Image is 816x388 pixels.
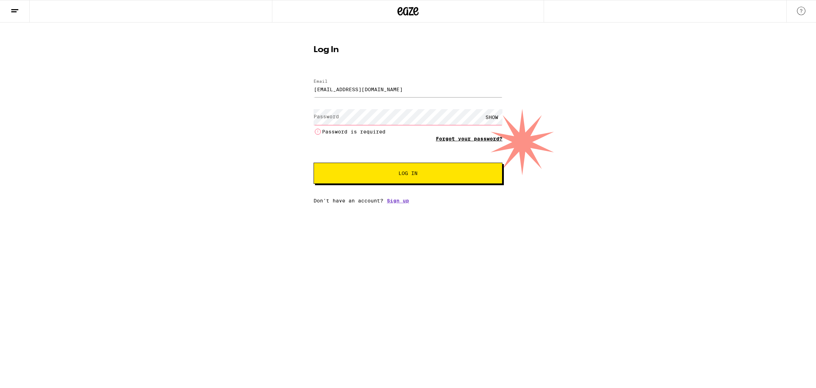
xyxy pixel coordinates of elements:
[387,198,409,204] a: Sign up
[481,109,502,125] div: SHOW
[314,81,502,97] input: Email
[314,79,328,83] label: Email
[314,127,502,136] li: Password is required
[436,136,502,142] a: Forgot your password?
[314,114,339,119] label: Password
[314,198,502,204] div: Don't have an account?
[4,5,51,11] span: Hi. Need any help?
[314,163,502,184] button: Log In
[314,46,502,54] h1: Log In
[398,171,418,176] span: Log In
